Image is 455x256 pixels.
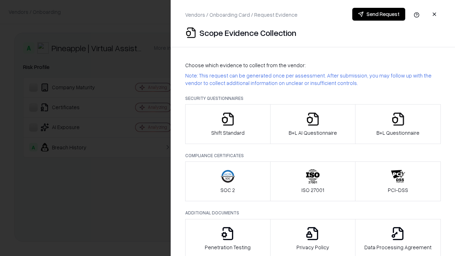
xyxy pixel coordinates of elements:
p: Penetration Testing [205,244,251,251]
p: Compliance Certificates [185,153,441,159]
button: ISO 27001 [270,161,356,201]
p: Security Questionnaires [185,95,441,101]
button: B+L AI Questionnaire [270,104,356,144]
p: B+L Questionnaire [376,129,419,137]
p: SOC 2 [220,186,235,194]
button: B+L Questionnaire [355,104,441,144]
p: Note: This request can be generated once per assessment. After submission, you may follow up with... [185,72,441,87]
p: B+L AI Questionnaire [289,129,337,137]
button: PCI-DSS [355,161,441,201]
p: Scope Evidence Collection [199,27,296,38]
button: Send Request [352,8,405,21]
p: Choose which evidence to collect from the vendor: [185,62,441,69]
p: Privacy Policy [296,244,329,251]
p: Additional Documents [185,210,441,216]
p: Shift Standard [211,129,245,137]
button: Shift Standard [185,104,271,144]
button: SOC 2 [185,161,271,201]
p: Data Processing Agreement [364,244,432,251]
p: ISO 27001 [301,186,324,194]
p: Vendors / Onboarding Card / Request Evidence [185,11,298,18]
p: PCI-DSS [388,186,408,194]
